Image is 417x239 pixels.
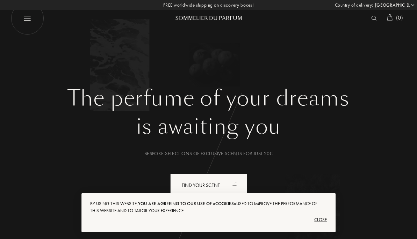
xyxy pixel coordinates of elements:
[387,14,393,21] img: cart_white.svg
[230,178,244,192] div: animation
[170,174,247,197] div: Find your scent
[90,200,327,214] div: By using this website, used to improve the performance of this website and to tailor your experie...
[16,150,401,157] div: Bespoke selections of exclusive scents for just 20€
[371,16,376,21] img: search_icn_white.svg
[16,86,401,111] h1: The perfume of your dreams
[165,174,252,197] a: Find your scentanimation
[138,201,236,207] span: you are agreeing to our use of «cookies»
[167,15,251,22] div: Sommelier du Parfum
[10,2,44,35] img: burger_white.png
[16,111,401,142] div: is awaiting you
[90,214,327,225] div: Close
[396,14,403,21] span: ( 0 )
[335,2,373,9] span: Country of delivery:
